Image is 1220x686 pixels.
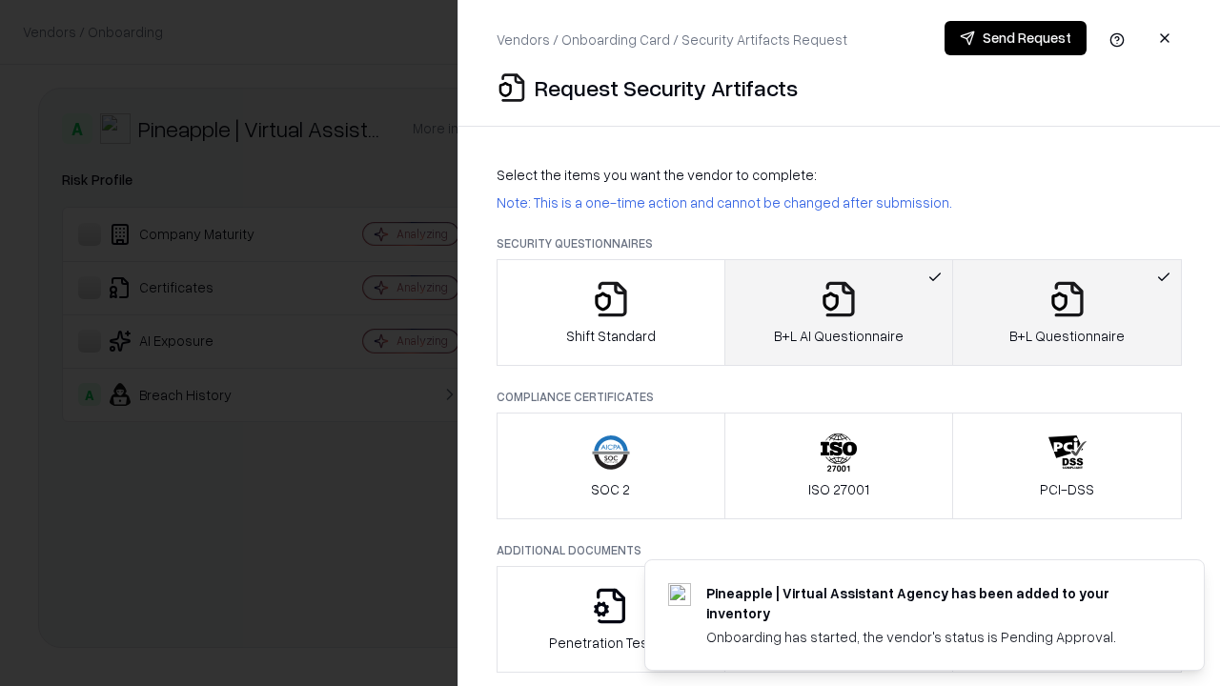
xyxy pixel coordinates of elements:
button: Penetration Testing [497,566,725,673]
p: PCI-DSS [1040,479,1094,499]
p: Additional Documents [497,542,1182,558]
p: Select the items you want the vendor to complete: [497,165,1182,185]
p: Compliance Certificates [497,389,1182,405]
button: ISO 27001 [724,413,954,519]
p: Shift Standard [566,326,656,346]
button: B+L AI Questionnaire [724,259,954,366]
button: SOC 2 [497,413,725,519]
p: ISO 27001 [808,479,869,499]
button: PCI-DSS [952,413,1182,519]
p: Request Security Artifacts [535,72,798,103]
p: Note: This is a one-time action and cannot be changed after submission. [497,192,1182,212]
p: B+L AI Questionnaire [774,326,904,346]
p: Vendors / Onboarding Card / Security Artifacts Request [497,30,847,50]
div: Pineapple | Virtual Assistant Agency has been added to your inventory [706,583,1158,623]
img: trypineapple.com [668,583,691,606]
p: B+L Questionnaire [1009,326,1125,346]
p: SOC 2 [591,479,630,499]
div: Onboarding has started, the vendor's status is Pending Approval. [706,627,1158,647]
p: Penetration Testing [549,633,672,653]
button: B+L Questionnaire [952,259,1182,366]
button: Send Request [945,21,1087,55]
p: Security Questionnaires [497,235,1182,252]
button: Shift Standard [497,259,725,366]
